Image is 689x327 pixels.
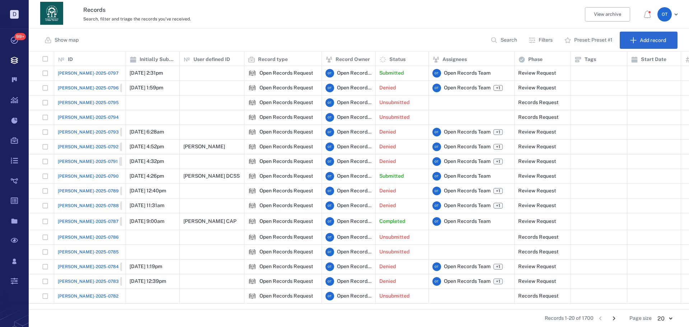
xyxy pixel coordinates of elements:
img: icon Open Records Request [248,143,257,151]
div: Review Request [518,173,556,179]
div: [PERSON_NAME] [183,144,225,149]
span: [PERSON_NAME]-2025-0788 [58,202,119,209]
div: Open Records Request [248,69,257,78]
div: Open Records Request [248,84,257,92]
p: Initially Submitted Date [140,56,176,63]
p: [DATE] 12:39pm [130,278,166,285]
div: Open Records Request [259,234,313,240]
p: [DATE] 4:32pm [130,158,164,165]
div: Open Records Request [248,248,257,256]
div: Open Records Request [259,293,313,299]
div: O T [432,277,441,286]
img: icon Open Records Request [248,128,257,136]
p: Show map [55,37,79,44]
p: Record type [258,56,288,63]
span: +1 [495,159,502,165]
a: [PERSON_NAME]-2025-0795 [58,99,119,106]
div: O T [325,187,334,195]
span: [PERSON_NAME]-2025-0791 [58,158,118,165]
span: Open Records Team [444,173,491,180]
span: Page size [629,315,652,322]
span: [PERSON_NAME]-2025-0796 [58,85,119,91]
span: [PERSON_NAME]-2025-0783 [58,278,119,285]
div: O T [325,277,334,286]
div: Open Records Request [248,292,257,300]
div: Review Request [518,203,556,208]
a: [PERSON_NAME]-2025-0797 [58,70,118,76]
p: Filters [539,37,553,44]
a: [PERSON_NAME]-2025-0785 [58,249,119,255]
div: Open Records Request [248,187,257,195]
span: Open Records Team [337,218,372,225]
span: Open Records Team [337,234,372,241]
span: Open Records Team [444,129,491,136]
a: [PERSON_NAME]-2025-0786 [58,234,119,240]
span: [PERSON_NAME]-2025-0794 [58,114,119,121]
p: Denied [379,84,396,92]
span: Closed [122,188,139,194]
div: 20 [652,314,678,323]
p: User defined ID [193,56,230,63]
img: icon Open Records Request [248,201,257,210]
div: O T [432,157,441,166]
span: Open Records Team [337,173,372,180]
button: Preset: Preset #1 [560,32,618,49]
p: Denied [379,263,396,270]
div: O T [432,69,441,78]
div: Open Records Request [259,115,313,120]
div: O T [432,143,441,151]
span: Open Records Team [337,70,372,77]
a: [PERSON_NAME]-2025-0796Closed [58,84,140,92]
span: Open Records Team [444,143,491,150]
div: Records Request [518,234,559,240]
p: Denied [379,143,396,150]
span: +1 [493,264,503,270]
span: [PERSON_NAME]-2025-0784 [58,263,119,270]
p: [DATE] 9:00am [130,218,164,225]
span: +1 [495,203,502,209]
img: icon Open Records Request [248,217,257,226]
img: icon Open Records Request [248,248,257,256]
p: [DATE] 12:40pm [130,187,166,195]
p: [DATE] 4:26pm [130,173,164,180]
img: icon Open Records Request [248,262,257,271]
p: Unsubmitted [379,114,409,121]
img: icon Open Records Request [248,172,257,181]
img: icon Open Records Request [248,84,257,92]
span: Open Records Team [444,84,491,92]
button: Search [486,32,523,49]
span: Open Records Team [444,202,491,209]
p: Unsubmitted [379,99,409,106]
p: Search [501,37,517,44]
span: Open Records Team [337,158,372,165]
p: Start Date [641,56,666,63]
span: Open Records Team [337,293,372,300]
a: Go home [40,2,63,27]
div: Open Records Request [248,157,257,166]
div: Open Records Request [259,203,313,208]
span: +1 [493,144,503,150]
div: O T [657,7,672,22]
div: Open Records Request [248,143,257,151]
div: O T [325,201,334,210]
a: [PERSON_NAME]-2025-0792Closed [58,143,140,151]
span: +1 [495,188,502,194]
div: Records Request [518,249,559,254]
div: Review Request [518,85,556,90]
img: icon Open Records Request [248,69,257,78]
button: Show map [40,32,84,49]
img: Georgia Department of Human Services logo [40,2,63,25]
span: Open Records Team [444,70,491,77]
p: Status [389,56,406,63]
div: Review Request [518,279,556,284]
div: Open Records Request [259,188,313,193]
span: Closed [121,219,138,225]
div: Open Records Request [259,173,313,179]
span: Open Records Team [444,263,491,270]
p: Submitted [379,173,404,180]
div: O T [432,217,441,226]
a: [PERSON_NAME]-2025-0790 [58,173,118,179]
div: Open Records Request [248,277,257,286]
